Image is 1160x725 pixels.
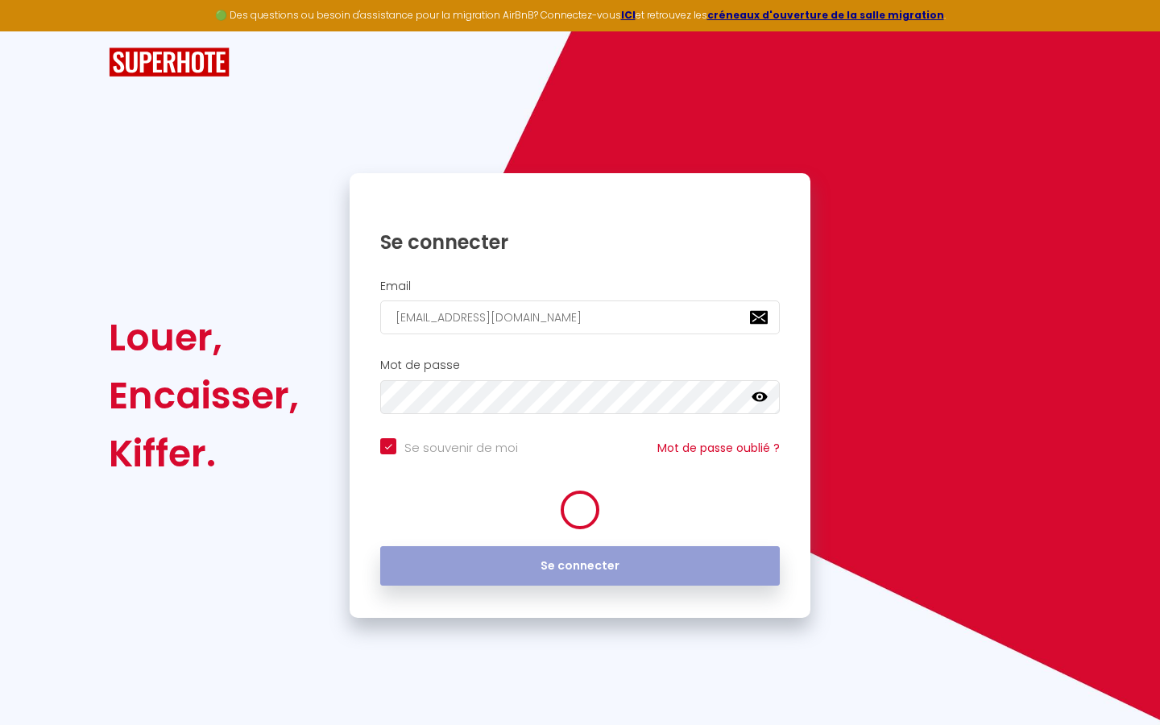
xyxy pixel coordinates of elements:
input: Ton Email [380,300,780,334]
h1: Se connecter [380,230,780,255]
h2: Email [380,280,780,293]
div: Encaisser, [109,367,299,425]
a: Mot de passe oublié ? [657,440,780,456]
div: Kiffer. [109,425,299,483]
div: Louer, [109,309,299,367]
a: ICI [621,8,636,22]
img: SuperHote logo [109,48,230,77]
a: créneaux d'ouverture de la salle migration [707,8,944,22]
button: Se connecter [380,546,780,586]
button: Ouvrir le widget de chat LiveChat [13,6,61,55]
h2: Mot de passe [380,358,780,372]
